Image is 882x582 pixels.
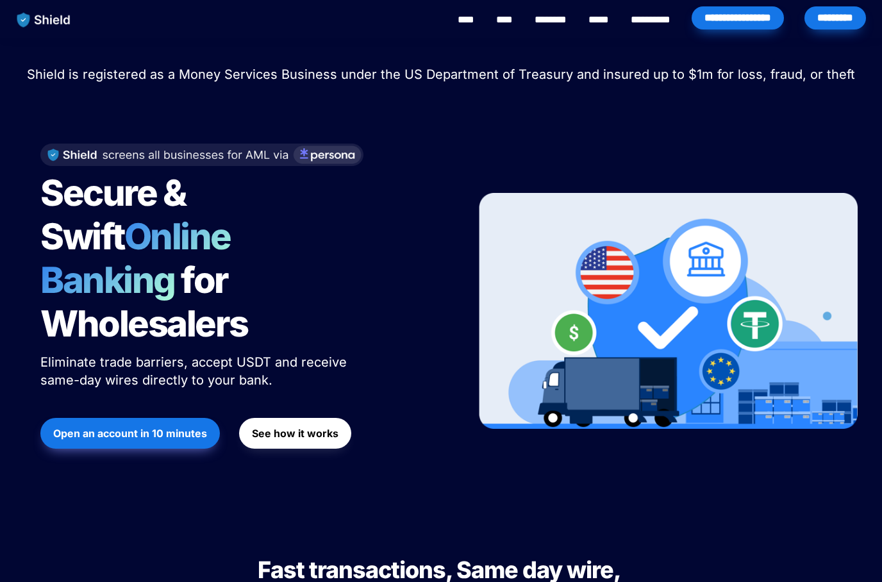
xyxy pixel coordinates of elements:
[11,6,77,33] img: website logo
[27,67,855,82] span: Shield is registered as a Money Services Business under the US Department of Treasury and insured...
[252,427,338,440] strong: See how it works
[40,354,351,388] span: Eliminate trade barriers, accept USDT and receive same-day wires directly to your bank.
[40,171,192,258] span: Secure & Swift
[40,258,248,345] span: for Wholesalers
[239,412,351,455] a: See how it works
[239,418,351,449] button: See how it works
[40,215,244,302] span: Online Banking
[53,427,207,440] strong: Open an account in 10 minutes
[40,418,220,449] button: Open an account in 10 minutes
[40,412,220,455] a: Open an account in 10 minutes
